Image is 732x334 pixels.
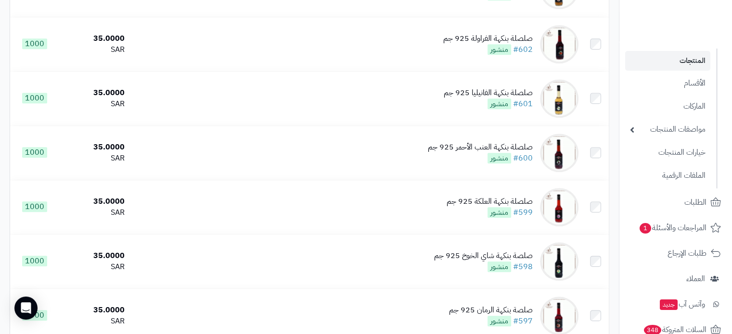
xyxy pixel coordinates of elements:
div: 35.0000 [63,33,125,44]
span: المراجعات والأسئلة [639,221,706,235]
a: العملاء [625,267,726,290]
img: صلصلة بنكهة الفانيليا 925 جم [540,79,578,118]
img: logo-2.png [667,27,723,47]
span: منشور [488,99,511,109]
img: صلصلة بنكهة الفراولة 925 جم [540,25,578,63]
a: #600 [513,152,533,164]
a: #599 [513,207,533,218]
div: SAR [63,316,125,327]
img: صلصة بنكهة شاي الخوخ 925 جم [540,242,578,281]
span: منشور [488,207,511,218]
a: الماركات [625,96,710,117]
img: صلصلة بنكهة العنب الأحمر 925 جم [540,134,578,172]
span: 1000 [22,147,47,158]
a: طلبات الإرجاع [625,242,726,265]
a: خيارات المنتجات [625,142,710,163]
span: 1 [640,223,651,234]
div: SAR [63,153,125,164]
img: صلصلة بنكهة العلكة 925 جم [540,188,578,226]
span: 1000 [22,201,47,212]
div: صلصة بنكهة الرمان 925 جم [449,305,533,316]
div: SAR [63,261,125,272]
a: الأقسام [625,73,710,94]
div: صلصة بنكهة شاي الخوخ 925 جم [434,250,533,261]
a: #597 [513,315,533,327]
a: الملفات الرقمية [625,165,710,186]
div: صلصلة بنكهة العنب الأحمر 925 جم [428,142,533,153]
div: 35.0000 [63,250,125,261]
span: 1000 [22,38,47,49]
span: 1000 [22,93,47,103]
a: #598 [513,261,533,272]
div: صلصلة بنكهة العلكة 925 جم [447,196,533,207]
div: صلصلة بنكهة الفراولة 925 جم [443,33,533,44]
a: الطلبات [625,191,726,214]
span: 1000 [22,310,47,321]
span: منشور [488,153,511,163]
span: منشور [488,261,511,272]
a: مواصفات المنتجات [625,119,710,140]
div: SAR [63,207,125,218]
span: العملاء [686,272,705,285]
span: منشور [488,44,511,55]
div: Open Intercom Messenger [14,297,38,320]
div: 35.0000 [63,142,125,153]
a: وآتس آبجديد [625,293,726,316]
div: 35.0000 [63,196,125,207]
div: SAR [63,99,125,110]
span: الطلبات [684,196,706,209]
div: 35.0000 [63,305,125,316]
span: وآتس آب [659,297,705,311]
span: 1000 [22,256,47,266]
a: #602 [513,44,533,55]
a: المراجعات والأسئلة1 [625,216,726,239]
span: منشور [488,316,511,326]
div: صلصلة بنكهة الفانيليا 925 جم [444,87,533,99]
span: طلبات الإرجاع [668,247,706,260]
a: #601 [513,98,533,110]
span: جديد [660,299,678,310]
div: 35.0000 [63,87,125,99]
a: المنتجات [625,51,710,71]
div: SAR [63,44,125,55]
